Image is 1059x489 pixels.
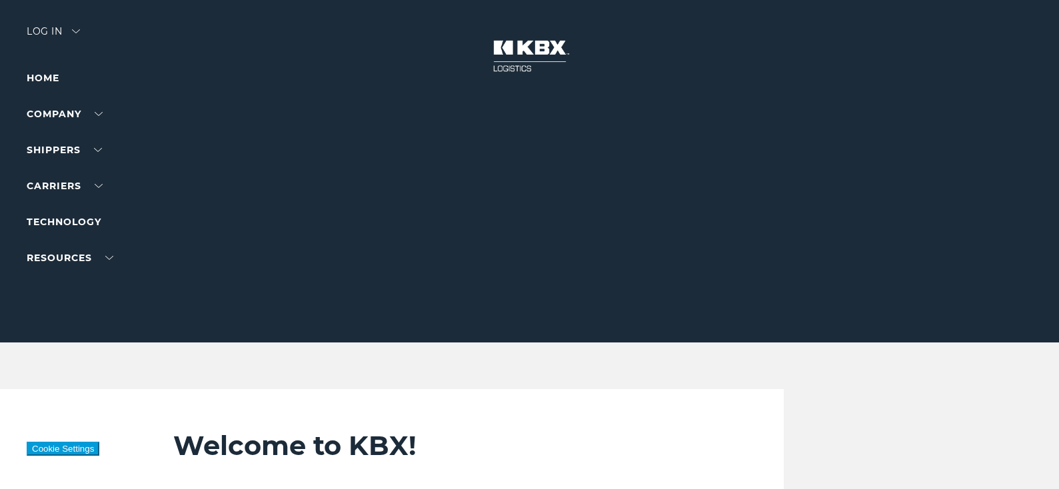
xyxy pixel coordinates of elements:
img: kbx logo [480,27,580,85]
img: arrow [72,29,80,33]
h2: Welcome to KBX! [173,429,745,462]
a: RESOURCES [27,252,113,264]
a: Home [27,72,59,84]
a: Carriers [27,180,103,192]
a: Technology [27,216,101,228]
div: Log in [27,27,80,46]
button: Cookie Settings [27,442,99,456]
a: Company [27,108,103,120]
a: SHIPPERS [27,144,102,156]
